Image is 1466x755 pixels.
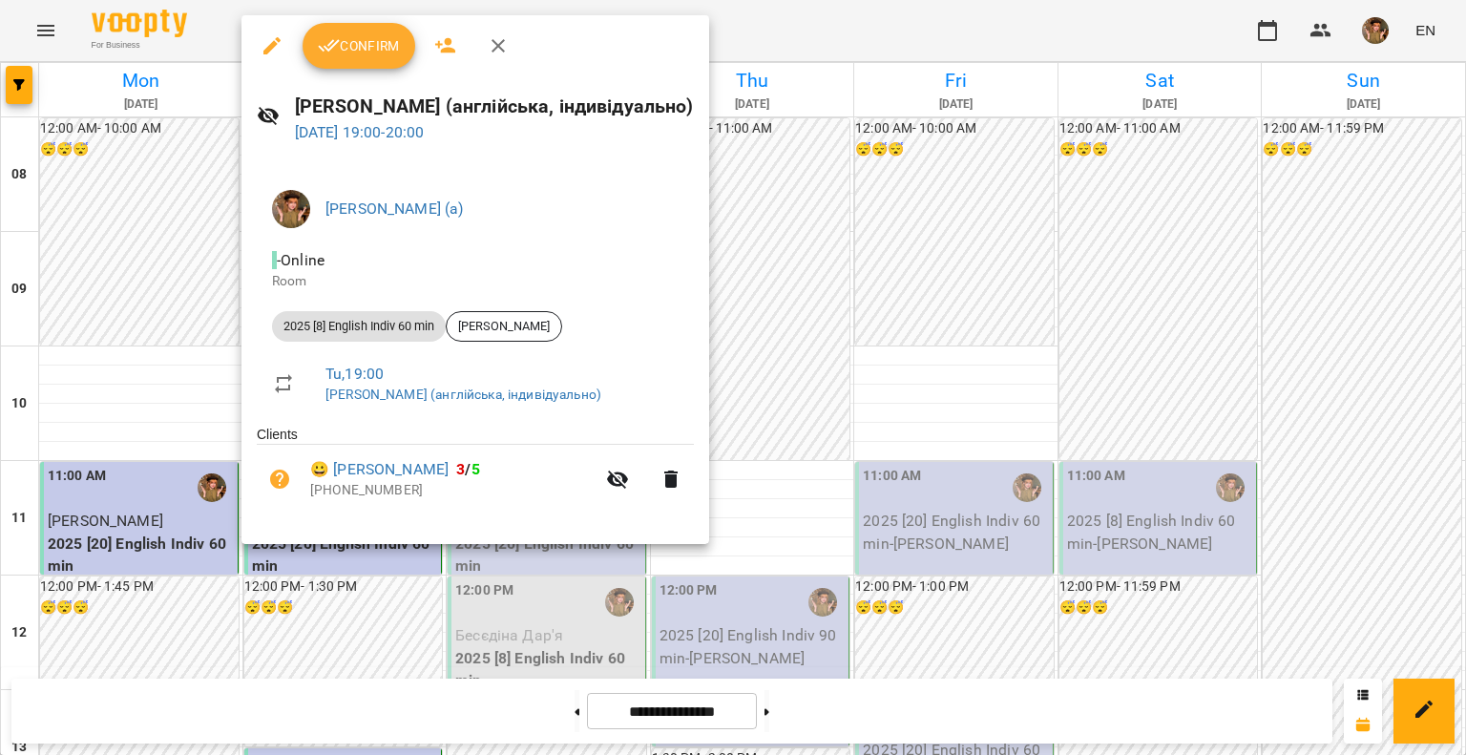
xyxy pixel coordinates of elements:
[272,251,328,269] span: - Online
[257,425,694,520] ul: Clients
[325,387,601,402] a: [PERSON_NAME] (англійська, індивідуально)
[471,460,480,478] span: 5
[257,456,303,502] button: Unpaid. Bill the attendance?
[272,190,310,228] img: 166010c4e833d35833869840c76da126.jpeg
[303,23,415,69] button: Confirm
[446,311,562,342] div: [PERSON_NAME]
[325,199,464,218] a: [PERSON_NAME] (а)
[272,318,446,335] span: 2025 [8] English Indiv 60 min
[295,92,694,121] h6: [PERSON_NAME] (англійська, індивідуально)
[310,481,595,500] p: [PHONE_NUMBER]
[456,460,465,478] span: 3
[456,460,479,478] b: /
[325,365,384,383] a: Tu , 19:00
[272,272,679,291] p: Room
[310,458,449,481] a: 😀 [PERSON_NAME]
[447,318,561,335] span: [PERSON_NAME]
[318,34,400,57] span: Confirm
[295,123,425,141] a: [DATE] 19:00-20:00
